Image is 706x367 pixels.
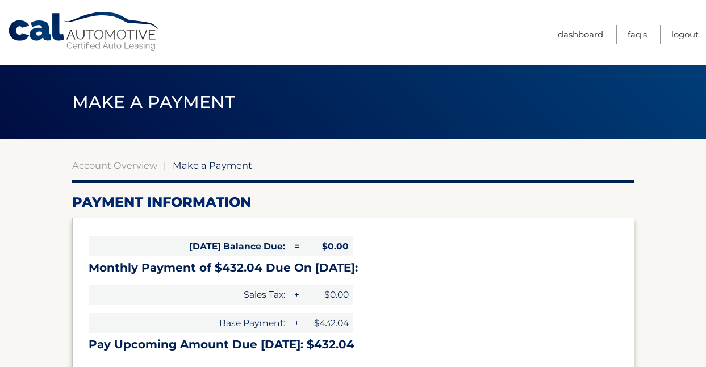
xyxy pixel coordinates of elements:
[72,160,157,171] a: Account Overview
[628,25,647,44] a: FAQ's
[89,337,618,352] h3: Pay Upcoming Amount Due [DATE]: $432.04
[173,160,252,171] span: Make a Payment
[89,236,290,256] span: [DATE] Balance Due:
[302,313,353,333] span: $432.04
[290,285,302,305] span: +
[89,313,290,333] span: Base Payment:
[290,236,302,256] span: =
[290,313,302,333] span: +
[671,25,699,44] a: Logout
[72,194,634,211] h2: Payment Information
[558,25,603,44] a: Dashboard
[72,91,235,112] span: Make a Payment
[164,160,166,171] span: |
[7,11,161,52] a: Cal Automotive
[89,261,618,275] h3: Monthly Payment of $432.04 Due On [DATE]:
[89,285,290,305] span: Sales Tax:
[302,236,353,256] span: $0.00
[302,285,353,305] span: $0.00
